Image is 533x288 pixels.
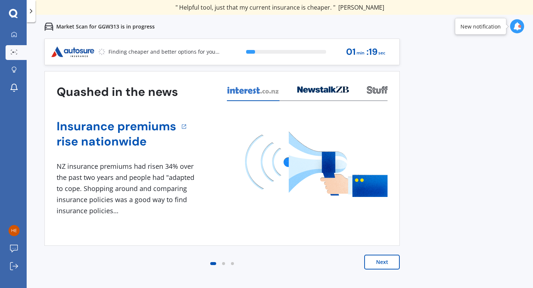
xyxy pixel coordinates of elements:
a: Insurance premiums [57,119,176,134]
img: media image [245,131,388,197]
div: NZ insurance premiums had risen 34% over the past two years and people had "adapted to cope. Shop... [57,161,197,216]
a: rise nationwide [57,134,176,149]
img: car.f15378c7a67c060ca3f3.svg [44,22,53,31]
span: min [356,48,365,58]
span: sec [378,48,385,58]
span: : 19 [366,47,378,57]
span: 01 [346,47,356,57]
button: Next [364,255,400,269]
div: New notification [460,23,501,30]
img: a40dd54680e69e88210ec67ec155637d [9,225,20,236]
p: Finding cheaper and better options for you... [108,48,219,56]
h3: Quashed in the news [57,84,178,100]
p: Market Scan for GGW313 is in progress [56,23,155,30]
